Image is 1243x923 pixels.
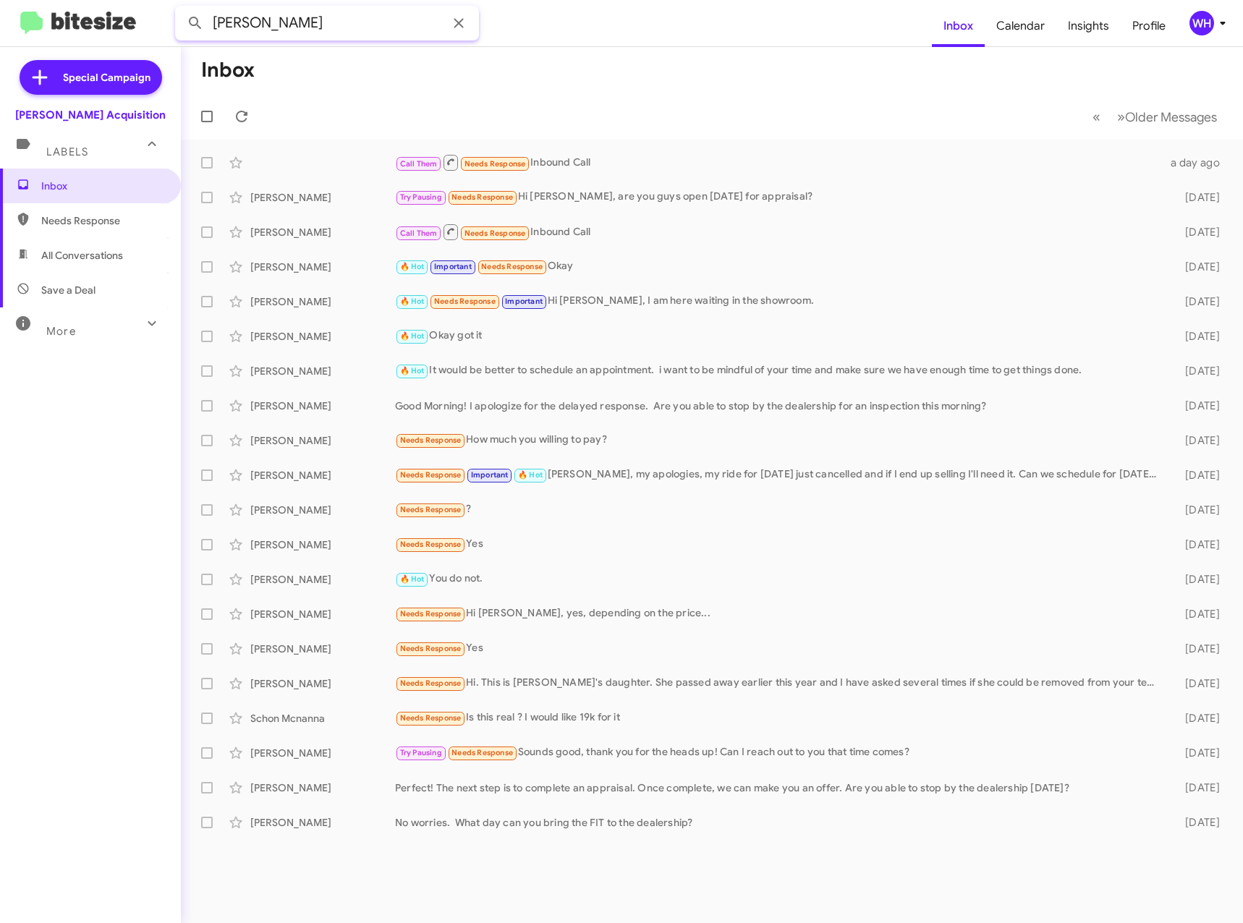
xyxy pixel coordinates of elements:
[41,179,164,193] span: Inbox
[250,190,395,205] div: [PERSON_NAME]
[1164,364,1231,378] div: [DATE]
[464,229,526,238] span: Needs Response
[15,108,166,122] div: [PERSON_NAME] Acquisition
[250,503,395,517] div: [PERSON_NAME]
[451,192,513,202] span: Needs Response
[1164,572,1231,587] div: [DATE]
[1056,5,1121,47] a: Insights
[250,225,395,239] div: [PERSON_NAME]
[400,540,462,549] span: Needs Response
[1177,11,1227,35] button: WH
[395,744,1164,761] div: Sounds good, thank you for the heads up! Can I reach out to you that time comes?
[20,60,162,95] a: Special Campaign
[434,297,496,306] span: Needs Response
[400,297,425,306] span: 🔥 Hot
[400,713,462,723] span: Needs Response
[395,189,1164,205] div: Hi [PERSON_NAME], are you guys open [DATE] for appraisal?
[395,328,1164,344] div: Okay got it
[1164,294,1231,309] div: [DATE]
[250,642,395,656] div: [PERSON_NAME]
[1164,642,1231,656] div: [DATE]
[400,470,462,480] span: Needs Response
[395,536,1164,553] div: Yes
[400,159,438,169] span: Call Them
[451,748,513,757] span: Needs Response
[481,262,543,271] span: Needs Response
[395,501,1164,518] div: ?
[932,5,985,47] a: Inbox
[1164,468,1231,482] div: [DATE]
[400,644,462,653] span: Needs Response
[250,294,395,309] div: [PERSON_NAME]
[1108,102,1226,132] button: Next
[1117,108,1125,126] span: »
[400,229,438,238] span: Call Them
[395,640,1164,657] div: Yes
[395,223,1164,241] div: Inbound Call
[400,192,442,202] span: Try Pausing
[201,59,255,82] h1: Inbox
[434,262,472,271] span: Important
[400,609,462,618] span: Needs Response
[1085,102,1226,132] nav: Page navigation example
[250,260,395,274] div: [PERSON_NAME]
[1093,108,1100,126] span: «
[518,470,543,480] span: 🔥 Hot
[1164,225,1231,239] div: [DATE]
[250,746,395,760] div: [PERSON_NAME]
[400,679,462,688] span: Needs Response
[395,432,1164,448] div: How much you willing to pay?
[400,262,425,271] span: 🔥 Hot
[250,468,395,482] div: [PERSON_NAME]
[395,153,1164,171] div: Inbound Call
[1164,433,1231,448] div: [DATE]
[250,433,395,448] div: [PERSON_NAME]
[41,213,164,228] span: Needs Response
[1121,5,1177,47] a: Profile
[395,815,1164,830] div: No worries. What day can you bring the FIT to the dealership?
[1164,190,1231,205] div: [DATE]
[395,571,1164,587] div: You do not.
[250,711,395,726] div: Schon Mcnanna
[985,5,1056,47] a: Calendar
[46,145,88,158] span: Labels
[250,364,395,378] div: [PERSON_NAME]
[175,6,479,41] input: Search
[400,366,425,375] span: 🔥 Hot
[400,748,442,757] span: Try Pausing
[395,780,1164,795] div: Perfect! The next step is to complete an appraisal. Once complete, we can make you an offer. Are ...
[505,297,543,306] span: Important
[395,362,1164,379] div: It would be better to schedule an appointment. i want to be mindful of your time and make sure we...
[250,780,395,795] div: [PERSON_NAME]
[395,675,1164,692] div: Hi. This is [PERSON_NAME]'s daughter. She passed away earlier this year and I have asked several ...
[1164,503,1231,517] div: [DATE]
[1164,260,1231,274] div: [DATE]
[41,283,96,297] span: Save a Deal
[1164,607,1231,621] div: [DATE]
[1164,711,1231,726] div: [DATE]
[395,258,1164,275] div: Okay
[471,470,509,480] span: Important
[250,607,395,621] div: [PERSON_NAME]
[1125,109,1217,125] span: Older Messages
[41,248,123,263] span: All Conversations
[250,537,395,552] div: [PERSON_NAME]
[1164,676,1231,691] div: [DATE]
[395,399,1164,413] div: Good Morning! I apologize for the delayed response. Are you able to stop by the dealership for an...
[250,399,395,413] div: [PERSON_NAME]
[395,605,1164,622] div: Hi [PERSON_NAME], yes, depending on the price...
[400,435,462,445] span: Needs Response
[1164,780,1231,795] div: [DATE]
[46,325,76,338] span: More
[395,710,1164,726] div: Is this real ? I would like 19k for it
[400,331,425,341] span: 🔥 Hot
[250,815,395,830] div: [PERSON_NAME]
[1164,399,1231,413] div: [DATE]
[1164,746,1231,760] div: [DATE]
[400,505,462,514] span: Needs Response
[250,676,395,691] div: [PERSON_NAME]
